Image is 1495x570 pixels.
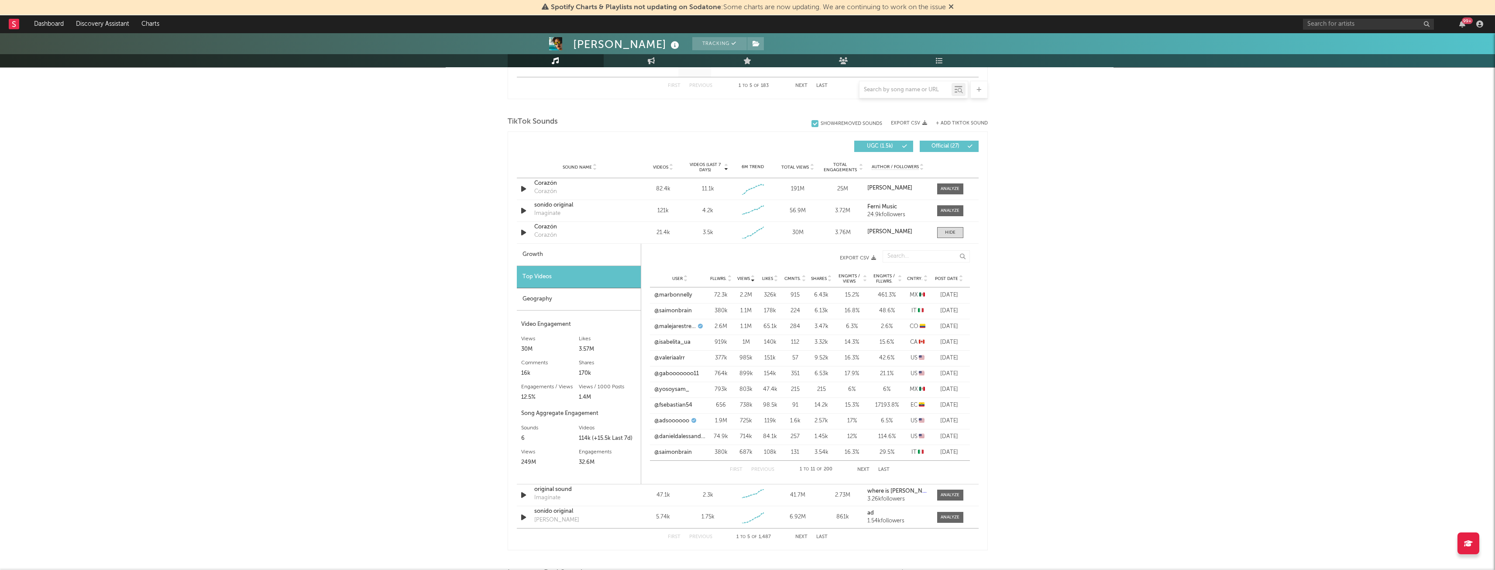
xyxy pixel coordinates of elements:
button: Next [857,467,870,472]
button: Previous [689,535,712,539]
div: 84.1k [760,432,780,441]
div: 4.2k [702,207,713,215]
div: sonido original [534,507,625,516]
span: Shares [811,276,827,281]
div: 65.1k [760,322,780,331]
div: 224 [784,307,806,315]
div: Engagements / Views [521,382,579,392]
span: 🇺🇸 [919,371,924,377]
div: 17.9 % [837,370,867,378]
div: 14.3 % [837,338,867,347]
button: + Add TikTok Sound [936,121,988,126]
div: Imagínate [534,494,560,502]
span: 🇺🇸 [919,355,924,361]
div: 803k [736,385,756,394]
div: [PERSON_NAME] [573,37,681,52]
span: Cmnts. [784,276,801,281]
div: IT [907,448,928,457]
span: Dismiss [949,4,954,11]
div: 714k [736,432,756,441]
button: Last [816,535,828,539]
div: EC [907,401,928,410]
a: Corazón [534,223,625,231]
div: 14.2k [811,401,832,410]
div: 91 [784,401,806,410]
div: 42.6 % [872,354,902,363]
span: 🇲🇽 [919,292,925,298]
button: Export CSV [659,256,876,261]
div: 899k [736,370,756,378]
div: Views [521,334,579,344]
div: 9.52k [811,354,832,363]
span: Total Engagements [822,162,858,173]
div: [DATE] [933,307,966,315]
div: CA [907,338,928,347]
strong: [PERSON_NAME] [867,229,912,235]
div: 11.1k [702,185,714,193]
div: [DATE] [933,448,966,457]
span: Likes [762,276,773,281]
span: Total Views [781,165,809,170]
a: @saimonbrain [654,307,692,315]
div: 3.47k [811,322,832,331]
div: Song Aggregate Engagement [521,408,636,419]
div: 793k [710,385,732,394]
div: 2.6M [710,322,732,331]
div: 56.9M [777,207,818,215]
div: MX [907,291,928,300]
div: 1.54k followers [867,518,928,524]
div: 112 [784,338,806,347]
div: 687k [736,448,756,457]
div: 16.8 % [837,307,867,315]
span: Engmts / Views [837,273,862,284]
div: 6M Trend [732,164,773,170]
div: 119k [760,417,780,425]
div: 140k [760,338,780,347]
div: US [907,417,928,425]
div: Imagínate [534,209,560,218]
div: 82.4k [643,185,684,193]
span: TikTok Sounds [508,117,558,127]
span: Sound Name [563,165,592,170]
div: 6.13k [811,307,832,315]
div: 29.5 % [872,448,902,457]
span: Views [737,276,750,281]
div: [DATE] [933,370,966,378]
div: 47.4k [760,385,780,394]
div: Top Videos [517,266,641,288]
a: Charts [135,15,165,33]
strong: ad [867,510,874,516]
div: Geography [517,288,641,311]
div: Sounds [521,423,579,433]
button: UGC(1.5k) [854,141,913,152]
span: 🇨🇦 [919,339,924,345]
div: 380k [710,448,732,457]
div: 121k [643,207,684,215]
a: @malejarestrepo0 [654,322,696,331]
span: 🇪🇨 [919,402,924,408]
a: @gabooooooo11 [654,370,699,378]
button: First [668,535,680,539]
a: @valeriaalrr [654,354,685,363]
div: 17193.8 % [872,401,902,410]
div: 16k [521,368,579,379]
div: 12.5% [521,392,579,403]
div: 2.3k [703,491,713,500]
div: [DATE] [933,338,966,347]
div: [DATE] [933,417,966,425]
div: 178k [760,307,780,315]
span: 🇨🇴 [920,324,925,329]
button: Export CSV [891,121,927,126]
a: @marbonnelly [654,291,692,300]
div: 1.4M [579,392,636,403]
div: 1.45k [811,432,832,441]
a: @danieldalessandroo [654,432,706,441]
div: Corazón [534,231,557,240]
div: 915 [784,291,806,300]
div: 6.43k [811,291,832,300]
div: 24.9k followers [867,212,928,218]
div: 15.6 % [872,338,902,347]
div: [PERSON_NAME] [534,516,579,525]
div: 6.5 % [872,417,902,425]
